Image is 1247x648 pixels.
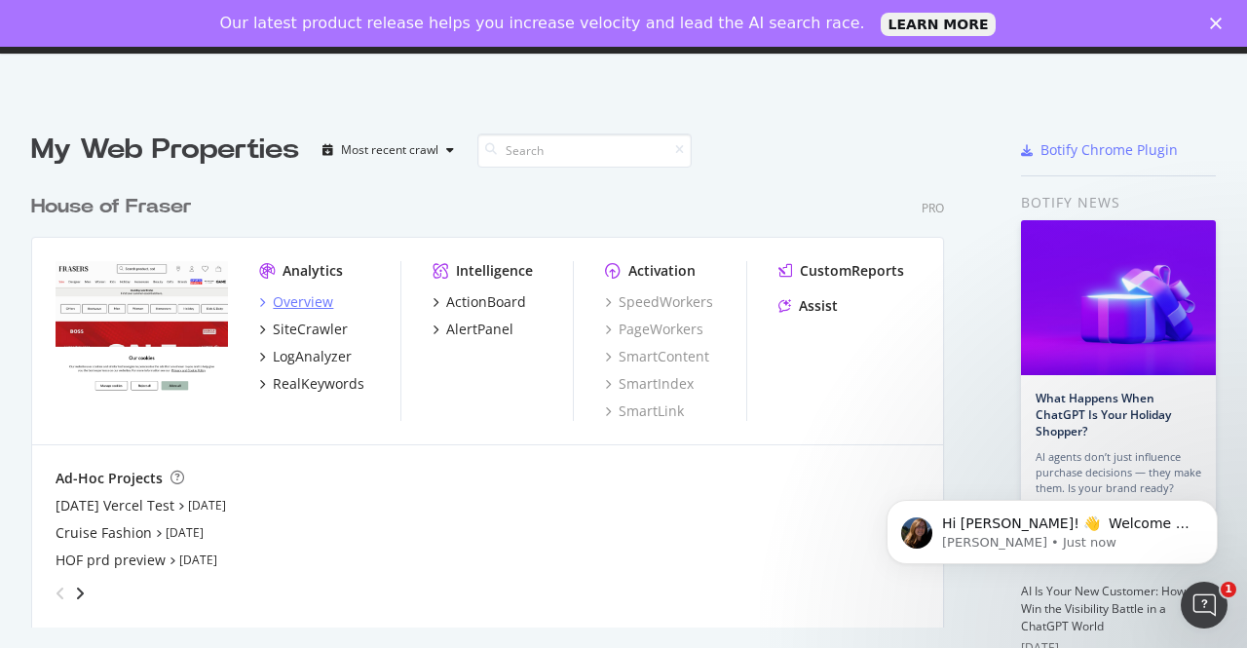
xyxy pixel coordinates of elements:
[273,320,348,339] div: SiteCrawler
[56,496,174,515] a: [DATE] Vercel Test
[1181,582,1228,629] iframe: Intercom live chat
[31,170,960,628] div: grid
[73,584,87,603] div: angle-right
[881,13,997,36] a: LEARN MORE
[166,524,204,541] a: [DATE]
[259,292,333,312] a: Overview
[1221,582,1236,597] span: 1
[605,401,684,421] a: SmartLink
[56,469,163,488] div: Ad-Hoc Projects
[31,193,200,221] a: House of Fraser
[446,320,513,339] div: AlertPanel
[433,320,513,339] a: AlertPanel
[778,296,838,316] a: Assist
[259,320,348,339] a: SiteCrawler
[56,551,166,570] a: HOF prd preview
[778,261,904,281] a: CustomReports
[605,347,709,366] a: SmartContent
[456,261,533,281] div: Intelligence
[31,193,192,221] div: House of Fraser
[922,200,944,216] div: Pro
[1021,140,1178,160] a: Botify Chrome Plugin
[259,347,352,366] a: LogAnalyzer
[31,131,299,170] div: My Web Properties
[220,14,865,33] div: Our latest product release helps you increase velocity and lead the AI search race.
[259,374,364,394] a: RealKeywords
[273,292,333,312] div: Overview
[605,292,713,312] a: SpeedWorkers
[446,292,526,312] div: ActionBoard
[1210,18,1229,29] div: Close
[273,347,352,366] div: LogAnalyzer
[341,144,438,156] div: Most recent crawl
[283,261,343,281] div: Analytics
[857,459,1247,595] iframe: Intercom notifications message
[273,374,364,394] div: RealKeywords
[628,261,696,281] div: Activation
[179,552,217,568] a: [DATE]
[56,261,228,400] img: houseoffraser.co.uk
[477,133,692,168] input: Search
[605,320,703,339] a: PageWorkers
[1021,192,1216,213] div: Botify news
[1036,449,1201,496] div: AI agents don’t just influence purchase decisions — they make them. Is your brand ready?
[1040,140,1178,160] div: Botify Chrome Plugin
[1021,583,1199,634] a: AI Is Your New Customer: How to Win the Visibility Battle in a ChatGPT World
[605,374,694,394] a: SmartIndex
[1036,390,1171,439] a: What Happens When ChatGPT Is Your Holiday Shopper?
[315,134,462,166] button: Most recent crawl
[433,292,526,312] a: ActionBoard
[800,261,904,281] div: CustomReports
[48,578,73,609] div: angle-left
[1021,220,1216,375] img: What Happens When ChatGPT Is Your Holiday Shopper?
[56,523,152,543] a: Cruise Fashion
[799,296,838,316] div: Assist
[188,497,226,514] a: [DATE]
